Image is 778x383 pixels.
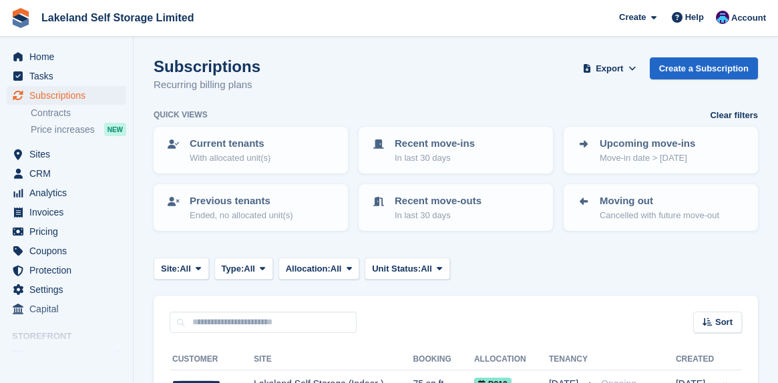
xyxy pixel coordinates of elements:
[29,222,110,241] span: Pricing
[29,300,110,318] span: Capital
[104,123,126,136] div: NEW
[29,47,110,66] span: Home
[731,11,766,25] span: Account
[190,136,270,151] p: Current tenants
[29,203,110,222] span: Invoices
[29,86,110,105] span: Subscriptions
[7,183,126,202] a: menu
[395,194,481,209] p: Recent move-outs
[7,261,126,280] a: menu
[360,185,552,230] a: Recent move-outs In last 30 days
[395,209,481,222] p: In last 30 days
[650,57,758,79] a: Create a Subscription
[31,122,126,137] a: Price increases NEW
[31,123,95,136] span: Price increases
[619,11,646,24] span: Create
[565,185,757,230] a: Moving out Cancelled with future move-out
[596,62,623,75] span: Export
[155,185,347,230] a: Previous tenants Ended, no allocated unit(s)
[29,242,110,260] span: Coupons
[413,349,474,370] th: Booking
[214,258,273,280] button: Type: All
[7,47,126,66] a: menu
[155,128,347,172] a: Current tenants With allocated unit(s)
[580,57,639,79] button: Export
[716,11,729,24] img: David Dickson
[7,67,126,85] a: menu
[421,262,432,276] span: All
[395,151,475,165] p: In last 30 days
[31,107,126,119] a: Contracts
[154,77,260,93] p: Recurring billing plans
[154,109,208,121] h6: Quick views
[190,194,293,209] p: Previous tenants
[190,151,270,165] p: With allocated unit(s)
[278,258,360,280] button: Allocation: All
[29,164,110,183] span: CRM
[715,316,733,329] span: Sort
[600,136,695,151] p: Upcoming move-ins
[7,242,126,260] a: menu
[331,262,342,276] span: All
[7,222,126,241] a: menu
[161,262,180,276] span: Site:
[254,349,413,370] th: Site
[36,7,200,29] a: Lakeland Self Storage Limited
[365,258,449,280] button: Unit Status: All
[7,86,126,105] a: menu
[600,209,719,222] p: Cancelled with future move-out
[110,348,126,364] a: Preview store
[549,349,596,370] th: Tenancy
[29,145,110,163] span: Sites
[154,258,209,280] button: Site: All
[29,183,110,202] span: Analytics
[29,280,110,299] span: Settings
[222,262,244,276] span: Type:
[170,349,254,370] th: Customer
[360,128,552,172] a: Recent move-ins In last 30 days
[7,203,126,222] a: menu
[244,262,255,276] span: All
[372,262,421,276] span: Unit Status:
[685,11,704,24] span: Help
[11,8,31,28] img: stora-icon-8386f47178a22dfd0bd8f6a31ec36ba5ce8667c1dd55bd0f319d3a0aa187defe.svg
[12,330,133,343] span: Storefront
[474,349,549,370] th: Allocation
[7,280,126,299] a: menu
[710,109,758,122] a: Clear filters
[7,346,126,365] a: menu
[565,128,757,172] a: Upcoming move-ins Move-in date > [DATE]
[154,57,260,75] h1: Subscriptions
[190,209,293,222] p: Ended, no allocated unit(s)
[286,262,331,276] span: Allocation:
[180,262,191,276] span: All
[29,67,110,85] span: Tasks
[600,151,695,165] p: Move-in date > [DATE]
[29,346,110,365] span: Booking Portal
[395,136,475,151] p: Recent move-ins
[600,194,719,209] p: Moving out
[7,164,126,183] a: menu
[676,349,714,370] th: Created
[7,300,126,318] a: menu
[29,261,110,280] span: Protection
[7,145,126,163] a: menu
